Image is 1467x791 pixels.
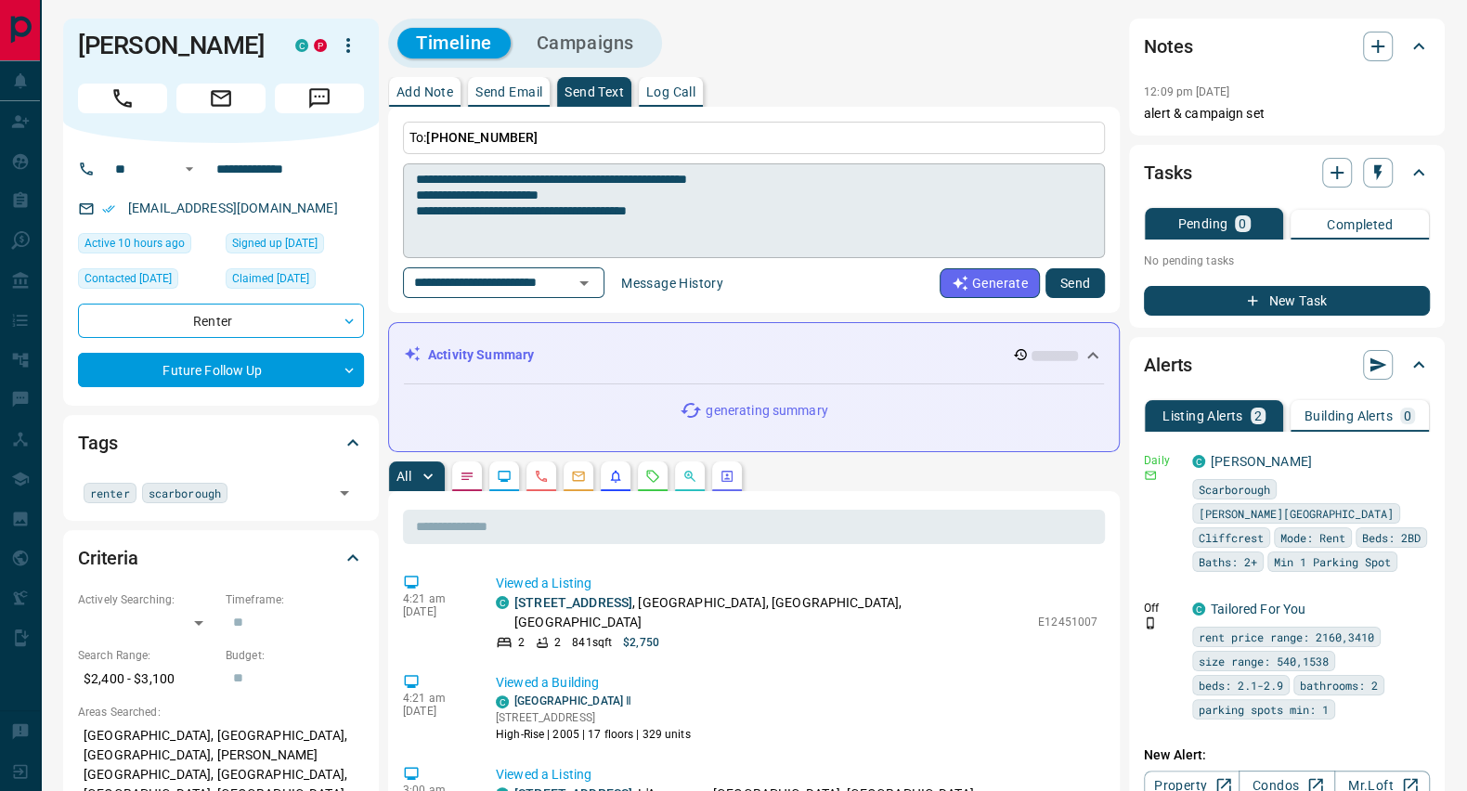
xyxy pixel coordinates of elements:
span: Signed up [DATE] [232,234,318,253]
p: Activity Summary [428,345,534,365]
svg: Opportunities [682,469,697,484]
a: [PERSON_NAME] [1211,454,1312,469]
span: renter [90,484,130,502]
p: Building Alerts [1305,409,1393,422]
span: Beds: 2BD [1362,528,1421,547]
p: [DATE] [403,605,468,618]
div: Tags [78,421,364,465]
h1: [PERSON_NAME] [78,31,267,60]
svg: Emails [571,469,586,484]
p: Add Note [396,85,453,98]
h2: Alerts [1144,350,1192,380]
p: 12:09 pm [DATE] [1144,85,1229,98]
svg: Calls [534,469,549,484]
div: condos.ca [1192,603,1205,616]
a: [STREET_ADDRESS] [514,595,632,610]
button: Open [178,158,201,180]
p: 0 [1239,217,1246,230]
span: [PHONE_NUMBER] [426,130,538,145]
button: Campaigns [518,28,653,58]
span: Message [275,84,364,113]
span: scarborough [149,484,221,502]
button: Open [571,270,597,296]
p: Listing Alerts [1162,409,1243,422]
div: Fri Aug 01 2025 [226,268,364,294]
div: Future Follow Up [78,353,364,387]
div: Criteria [78,536,364,580]
span: Baths: 2+ [1199,552,1257,571]
p: $2,400 - $3,100 [78,664,216,694]
div: condos.ca [295,39,308,52]
svg: Email [1144,469,1157,482]
h2: Tasks [1144,158,1191,188]
p: Timeframe: [226,591,364,608]
p: 4:21 am [403,592,468,605]
span: size range: 540,1538 [1199,652,1329,670]
div: condos.ca [1192,455,1205,468]
span: [PERSON_NAME][GEOGRAPHIC_DATA] [1199,504,1394,523]
span: Call [78,84,167,113]
a: [GEOGRAPHIC_DATA] Ⅱ [514,694,631,707]
div: Tue Oct 14 2025 [78,233,216,259]
svg: Notes [460,469,474,484]
p: 2 [554,634,561,651]
p: New Alert: [1144,746,1430,765]
p: 841 sqft [572,634,612,651]
p: [STREET_ADDRESS] [496,709,691,726]
span: rent price range: 2160,3410 [1199,628,1374,646]
a: Tailored For You [1211,602,1305,616]
div: condos.ca [496,695,509,708]
div: Renter [78,304,364,338]
span: Email [176,84,266,113]
p: All [396,470,411,483]
svg: Email Verified [102,202,115,215]
p: 2 [1254,409,1262,422]
div: Notes [1144,24,1430,69]
span: beds: 2.1-2.9 [1199,676,1283,694]
p: E12451007 [1038,614,1097,630]
p: 2 [518,634,525,651]
p: Off [1144,600,1181,616]
p: 0 [1404,409,1411,422]
p: Viewed a Listing [496,574,1097,593]
svg: Lead Browsing Activity [497,469,512,484]
svg: Push Notification Only [1144,616,1157,629]
span: Mode: Rent [1280,528,1345,547]
button: Timeline [397,28,511,58]
button: Open [331,480,357,506]
span: Min 1 Parking Spot [1274,552,1391,571]
div: Activity Summary [404,338,1104,372]
svg: Listing Alerts [608,469,623,484]
svg: Requests [645,469,660,484]
p: Send Email [475,85,542,98]
svg: Agent Actions [720,469,734,484]
button: Send [1045,268,1105,298]
p: Search Range: [78,647,216,664]
div: condos.ca [496,596,509,609]
p: No pending tasks [1144,247,1430,275]
div: Tue Sep 30 2025 [78,268,216,294]
span: parking spots min: 1 [1199,700,1329,719]
p: To: [403,122,1105,154]
p: generating summary [706,401,827,421]
p: Daily [1144,452,1181,469]
p: Budget: [226,647,364,664]
p: alert & campaign set [1144,104,1430,123]
p: High-Rise | 2005 | 17 floors | 329 units [496,726,691,743]
span: Claimed [DATE] [232,269,309,288]
p: Actively Searching: [78,591,216,608]
p: 4:21 am [403,692,468,705]
p: , [GEOGRAPHIC_DATA], [GEOGRAPHIC_DATA], [GEOGRAPHIC_DATA] [514,593,1029,632]
div: Thu Aug 10 2023 [226,233,364,259]
p: Viewed a Listing [496,765,1097,785]
button: New Task [1144,286,1430,316]
p: Completed [1327,218,1393,231]
h2: Criteria [78,543,138,573]
span: Contacted [DATE] [84,269,172,288]
span: Scarborough [1199,480,1270,499]
p: [DATE] [403,705,468,718]
div: property.ca [314,39,327,52]
button: Generate [940,268,1040,298]
p: Pending [1177,217,1227,230]
div: Alerts [1144,343,1430,387]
